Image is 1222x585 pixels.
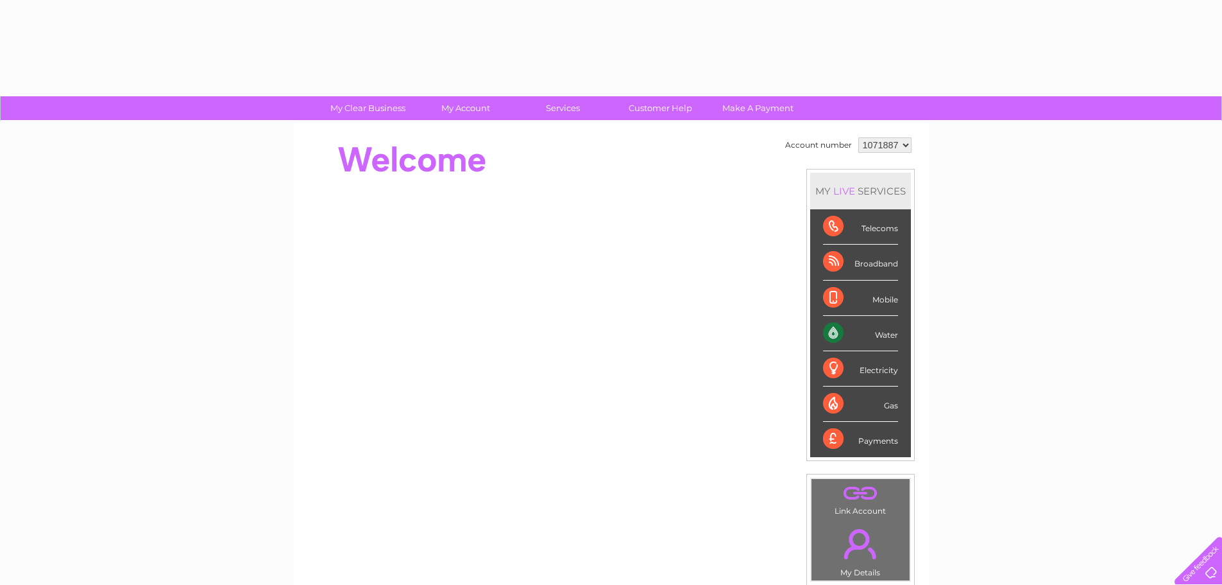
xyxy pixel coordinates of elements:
[510,96,616,120] a: Services
[823,316,898,351] div: Water
[782,134,855,156] td: Account number
[810,173,911,209] div: MY SERVICES
[831,185,858,197] div: LIVE
[823,387,898,422] div: Gas
[815,521,906,566] a: .
[815,482,906,505] a: .
[823,422,898,457] div: Payments
[811,518,910,581] td: My Details
[823,281,898,316] div: Mobile
[811,478,910,519] td: Link Account
[823,351,898,387] div: Electricity
[315,96,421,120] a: My Clear Business
[705,96,811,120] a: Make A Payment
[823,245,898,280] div: Broadband
[412,96,518,120] a: My Account
[607,96,713,120] a: Customer Help
[823,209,898,245] div: Telecoms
